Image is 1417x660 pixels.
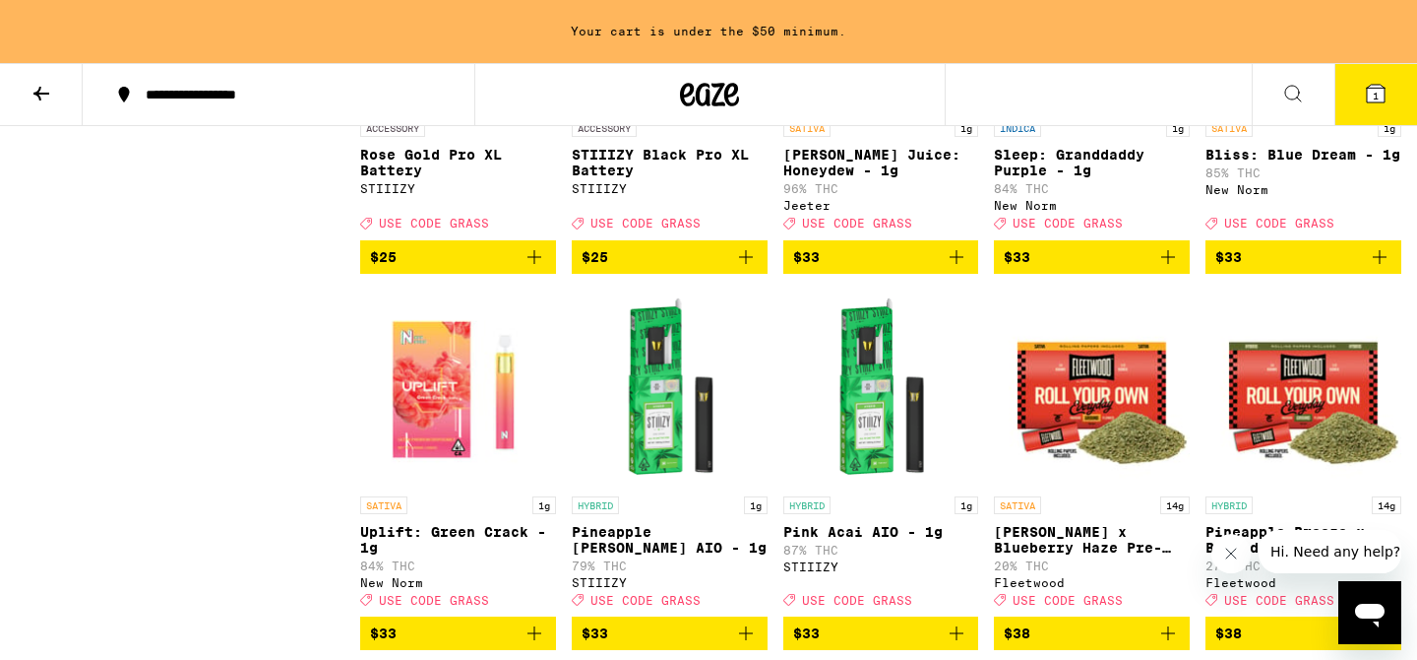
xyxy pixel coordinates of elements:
p: 84% THC [994,182,1190,195]
span: $33 [793,626,820,641]
p: ACCESSORY [572,119,637,137]
button: Add to bag [783,240,979,274]
p: SATIVA [994,496,1041,514]
img: STIIIZY - Pineapple Runtz AIO - 1g [572,290,768,487]
span: $33 [793,249,820,265]
button: Add to bag [572,617,768,650]
img: New Norm - Uplift: Green Crack - 1g [360,290,556,487]
p: SATIVA [783,119,831,137]
p: Pineapple Breeze x Birthday Cake Pre-Ground - 14g [1205,524,1401,556]
span: $33 [582,626,608,641]
div: STIIIZY [572,576,768,589]
p: [PERSON_NAME] Juice: Honeydew - 1g [783,147,979,178]
span: $25 [582,249,608,265]
span: $25 [370,249,397,265]
span: $33 [1004,249,1030,265]
p: HYBRID [1205,496,1253,514]
button: Add to bag [1205,617,1401,650]
span: USE CODE GRASS [1224,594,1334,607]
p: SATIVA [1205,119,1253,137]
span: USE CODE GRASS [590,594,701,607]
a: Open page for Pineapple Runtz AIO - 1g from STIIIZY [572,290,768,617]
div: New Norm [994,199,1190,212]
a: Open page for Uplift: Green Crack - 1g from New Norm [360,290,556,617]
p: 27% THC [1205,560,1401,572]
img: Fleetwood - Jack Herer x Blueberry Haze Pre-Ground - 14g [994,290,1190,487]
div: New Norm [1205,183,1401,196]
img: Fleetwood - Pineapple Breeze x Birthday Cake Pre-Ground - 14g [1205,290,1401,487]
p: INDICA [994,119,1041,137]
p: Pineapple [PERSON_NAME] AIO - 1g [572,524,768,556]
button: Add to bag [1205,240,1401,274]
span: USE CODE GRASS [379,218,489,231]
iframe: Message from company [1259,530,1401,573]
button: Add to bag [994,617,1190,650]
p: 87% THC [783,544,979,557]
p: [PERSON_NAME] x Blueberry Haze Pre-Ground - 14g [994,524,1190,556]
p: 1g [744,496,768,514]
p: Bliss: Blue Dream - 1g [1205,147,1401,163]
span: USE CODE GRASS [379,594,489,607]
span: USE CODE GRASS [1013,218,1123,231]
span: USE CODE GRASS [1013,594,1123,607]
span: $33 [1215,249,1242,265]
span: USE CODE GRASS [802,218,912,231]
iframe: Close message [1211,534,1251,573]
div: Fleetwood [1205,576,1401,589]
span: USE CODE GRASS [1224,218,1334,231]
div: STIIIZY [572,182,768,195]
p: Pink Acai AIO - 1g [783,524,979,540]
button: Add to bag [572,240,768,274]
p: SATIVA [360,496,407,514]
span: 1 [1373,90,1379,101]
div: Jeeter [783,199,979,212]
p: 14g [1160,496,1190,514]
span: $38 [1215,626,1242,641]
button: Add to bag [994,240,1190,274]
p: 96% THC [783,182,979,195]
span: USE CODE GRASS [590,218,701,231]
div: STIIIZY [360,182,556,195]
p: 79% THC [572,560,768,572]
div: Fleetwood [994,576,1190,589]
p: 1g [955,119,978,137]
p: STIIIZY Black Pro XL Battery [572,147,768,178]
span: USE CODE GRASS [802,594,912,607]
p: 20% THC [994,560,1190,572]
p: Sleep: Granddaddy Purple - 1g [994,147,1190,178]
p: 84% THC [360,560,556,572]
div: STIIIZY [783,561,979,573]
div: New Norm [360,576,556,589]
img: STIIIZY - Pink Acai AIO - 1g [783,290,979,487]
a: Open page for Pineapple Breeze x Birthday Cake Pre-Ground - 14g from Fleetwood [1205,290,1401,617]
p: ACCESSORY [360,119,425,137]
a: Open page for Pink Acai AIO - 1g from STIIIZY [783,290,979,617]
p: HYBRID [572,496,619,514]
a: Open page for Jack Herer x Blueberry Haze Pre-Ground - 14g from Fleetwood [994,290,1190,617]
span: $33 [370,626,397,641]
p: 1g [532,496,556,514]
p: 1g [1378,119,1401,137]
p: 85% THC [1205,166,1401,179]
button: Add to bag [360,617,556,650]
p: 1g [955,496,978,514]
p: Rose Gold Pro XL Battery [360,147,556,178]
span: $38 [1004,626,1030,641]
button: Add to bag [360,240,556,274]
p: 14g [1372,496,1401,514]
p: 1g [1166,119,1190,137]
p: Uplift: Green Crack - 1g [360,524,556,556]
p: HYBRID [783,496,831,514]
button: 1 [1334,64,1417,125]
iframe: Button to launch messaging window [1338,581,1401,644]
button: Add to bag [783,617,979,650]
